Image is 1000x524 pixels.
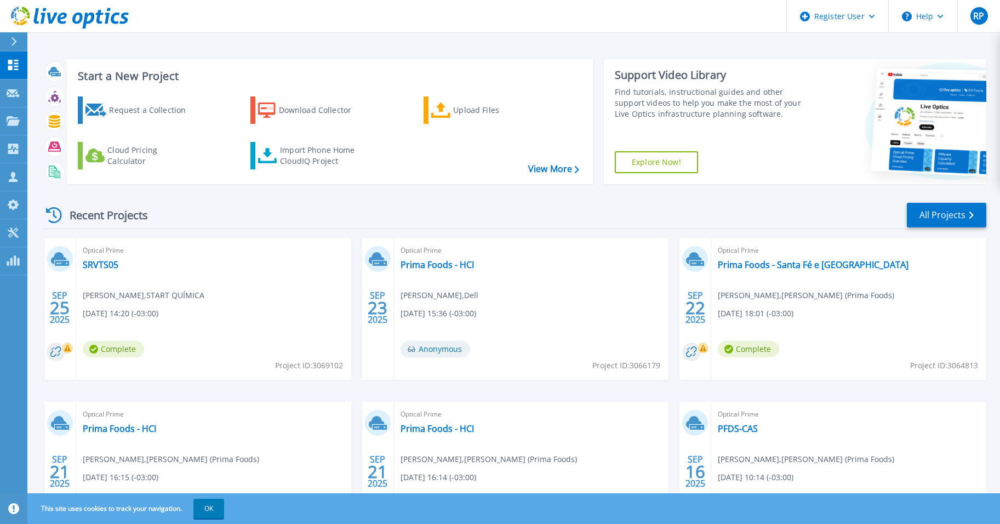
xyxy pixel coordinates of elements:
span: [PERSON_NAME] , [PERSON_NAME] (Prima Foods) [83,453,259,465]
span: Optical Prime [83,408,345,420]
span: Complete [83,341,144,357]
span: [DATE] 16:15 (-03:00) [83,471,158,483]
a: Prima Foods - HCI [401,423,474,434]
a: Upload Files [424,96,546,124]
span: Optical Prime [401,244,662,257]
span: 25 [50,303,70,312]
span: Project ID: 3064813 [910,360,978,372]
div: Request a Collection [109,99,197,121]
a: PFDS-CAS [718,423,758,434]
span: 21 [50,467,70,476]
span: This site uses cookies to track your navigation. [30,499,224,519]
span: Complete [718,341,779,357]
span: Project ID: 3066179 [592,360,660,372]
span: [PERSON_NAME] , [PERSON_NAME] (Prima Foods) [401,453,577,465]
div: Recent Projects [42,202,163,229]
span: 16 [685,467,705,476]
button: OK [193,499,224,519]
div: Upload Files [453,99,541,121]
div: SEP 2025 [49,288,70,328]
span: [DATE] 18:01 (-03:00) [718,307,793,320]
div: SEP 2025 [49,452,70,492]
a: Prima Foods - HCI [401,259,474,270]
span: [PERSON_NAME] , Dell [401,289,478,301]
div: SEP 2025 [367,452,388,492]
h3: Start a New Project [78,70,579,82]
span: Anonymous [401,341,470,357]
a: Prima Foods - HCI [83,423,156,434]
span: Optical Prime [718,408,980,420]
span: Optical Prime [401,408,662,420]
span: [PERSON_NAME] , [PERSON_NAME] (Prima Foods) [718,453,894,465]
a: View More [528,164,579,174]
span: [PERSON_NAME] , START QUÍMICA [83,289,204,301]
div: SEP 2025 [685,288,706,328]
span: [DATE] 10:14 (-03:00) [718,471,793,483]
div: Find tutorials, instructional guides and other support videos to help you make the most of your L... [615,87,809,119]
span: 21 [368,467,387,476]
div: SEP 2025 [685,452,706,492]
span: 22 [685,303,705,312]
span: [DATE] 15:36 (-03:00) [401,307,476,320]
span: [DATE] 16:14 (-03:00) [401,471,476,483]
span: Optical Prime [83,244,345,257]
span: RP [973,12,984,20]
a: Cloud Pricing Calculator [78,142,200,169]
span: Project ID: 3069102 [275,360,343,372]
div: Cloud Pricing Calculator [107,145,195,167]
span: Optical Prime [718,244,980,257]
a: Explore Now! [615,151,698,173]
span: [DATE] 14:20 (-03:00) [83,307,158,320]
div: SEP 2025 [367,288,388,328]
a: All Projects [907,203,986,227]
a: Download Collector [250,96,373,124]
a: Request a Collection [78,96,200,124]
a: SRVTS05 [83,259,118,270]
span: [PERSON_NAME] , [PERSON_NAME] (Prima Foods) [718,289,894,301]
span: 23 [368,303,387,312]
div: Import Phone Home CloudIQ Project [280,145,365,167]
div: Support Video Library [615,68,809,82]
div: Download Collector [279,99,367,121]
a: Prima Foods - Santa Fé e [GEOGRAPHIC_DATA] [718,259,908,270]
